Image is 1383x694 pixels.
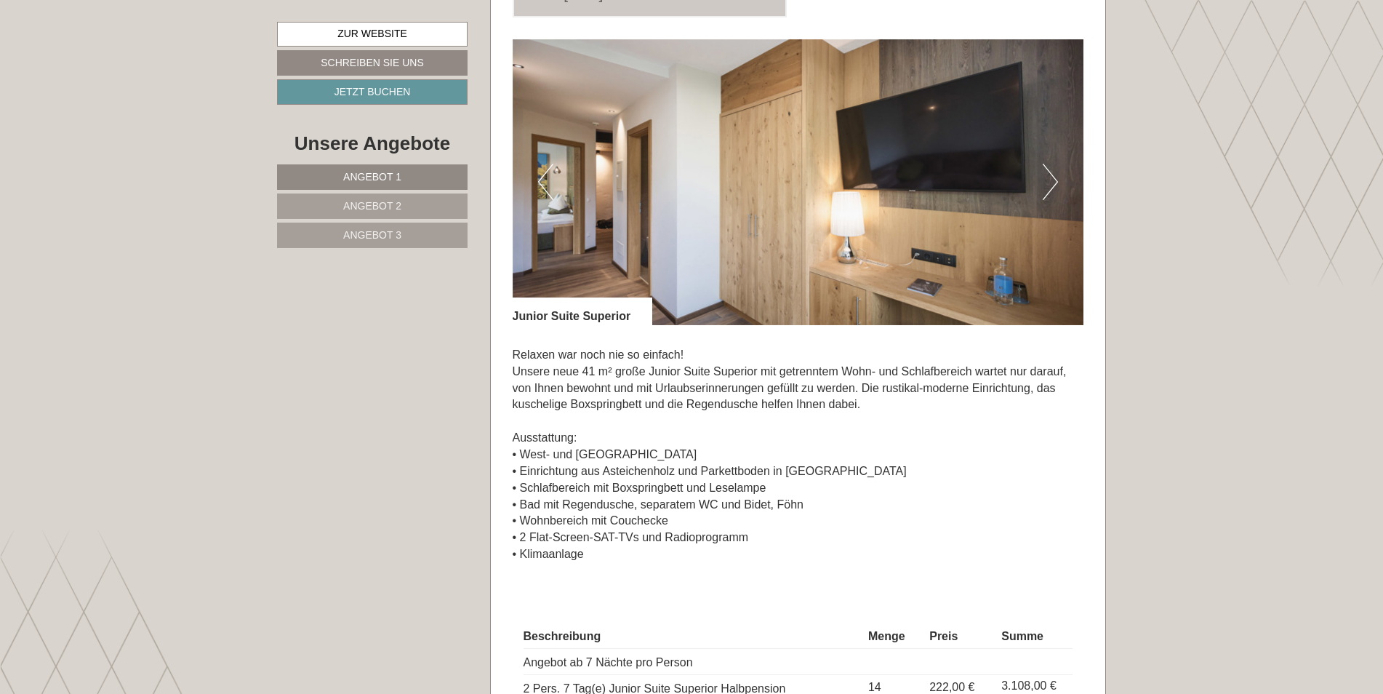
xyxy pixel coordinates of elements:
[1043,164,1058,200] button: Next
[343,171,401,183] span: Angebot 1
[923,626,995,648] th: Preis
[513,39,1084,325] img: image
[524,626,862,648] th: Beschreibung
[277,79,468,105] a: Jetzt buchen
[277,22,468,47] a: Zur Website
[343,229,401,241] span: Angebot 3
[513,347,1084,563] p: Relaxen war noch nie so einfach! Unsere neue 41 m² große Junior Suite Superior mit getrenntem Woh...
[929,681,974,693] span: 222,00 €
[277,50,468,76] a: Schreiben Sie uns
[995,626,1073,648] th: Summe
[524,648,862,674] td: Angebot ab 7 Nächte pro Person
[862,626,923,648] th: Menge
[277,130,468,157] div: Unsere Angebote
[538,164,553,200] button: Previous
[343,200,401,212] span: Angebot 2
[513,298,653,325] div: Junior Suite Superior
